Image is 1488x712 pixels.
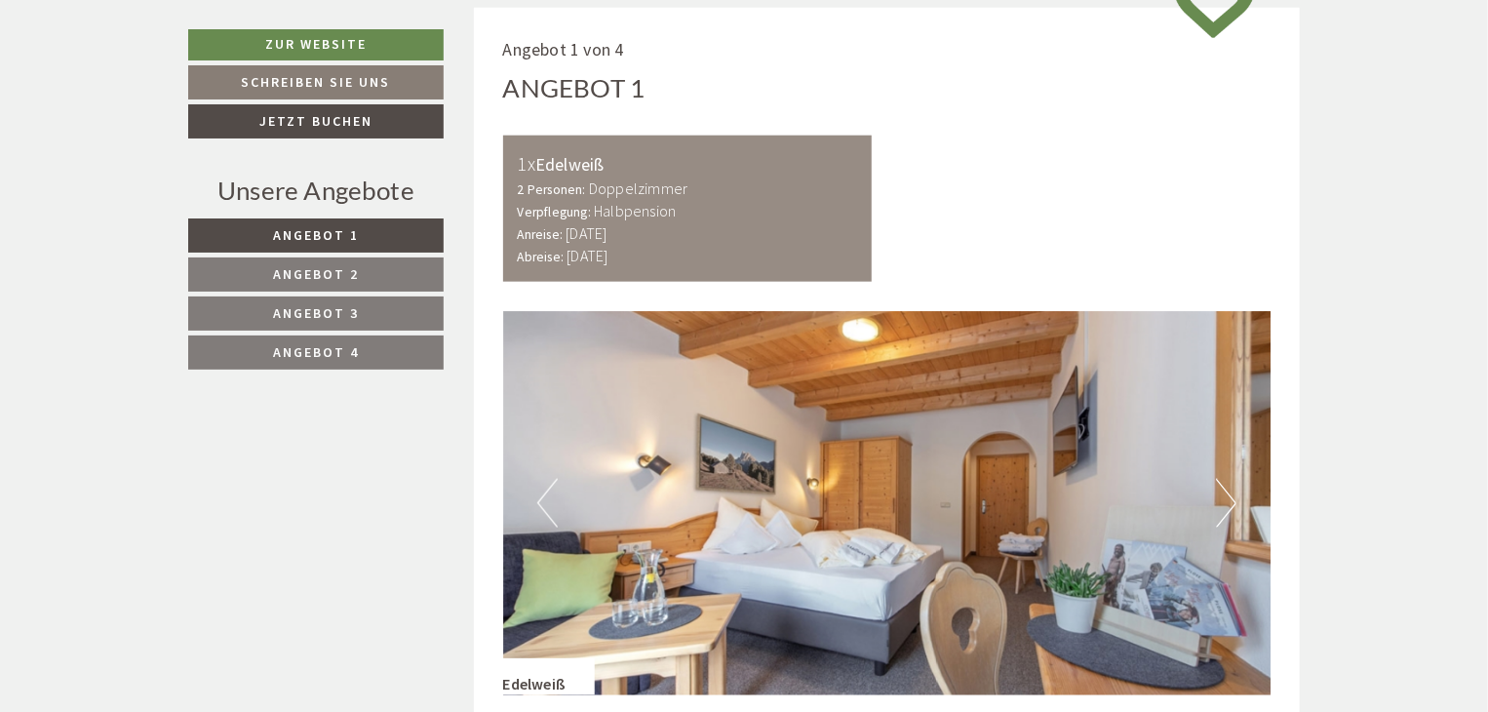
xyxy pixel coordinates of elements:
[273,343,359,361] span: Angebot 4
[518,249,565,265] small: Abreise:
[503,38,624,60] span: Angebot 1 von 4
[273,226,359,244] span: Angebot 1
[594,201,676,220] b: Halbpension
[188,104,444,138] a: Jetzt buchen
[503,70,646,106] div: Angebot 1
[273,265,359,283] span: Angebot 2
[16,54,319,113] div: Guten Tag, wie können wir Ihnen helfen?
[651,514,768,548] button: Senden
[30,58,309,73] div: [GEOGRAPHIC_DATA]
[188,65,444,99] a: Schreiben Sie uns
[566,223,607,243] b: [DATE]
[1216,479,1236,528] button: Next
[188,29,444,60] a: Zur Website
[503,311,1272,695] img: image
[567,246,607,265] b: [DATE]
[337,16,432,49] div: Dienstag
[589,178,687,198] b: Doppelzimmer
[518,204,591,220] small: Verpflegung:
[537,479,558,528] button: Previous
[518,150,858,178] div: Edelweiß
[518,181,586,198] small: 2 Personen:
[273,304,359,322] span: Angebot 3
[518,226,564,243] small: Anreise:
[30,96,309,109] small: 21:16
[188,173,444,209] div: Unsere Angebote
[518,151,535,176] b: 1x
[503,658,596,695] div: Edelweiß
